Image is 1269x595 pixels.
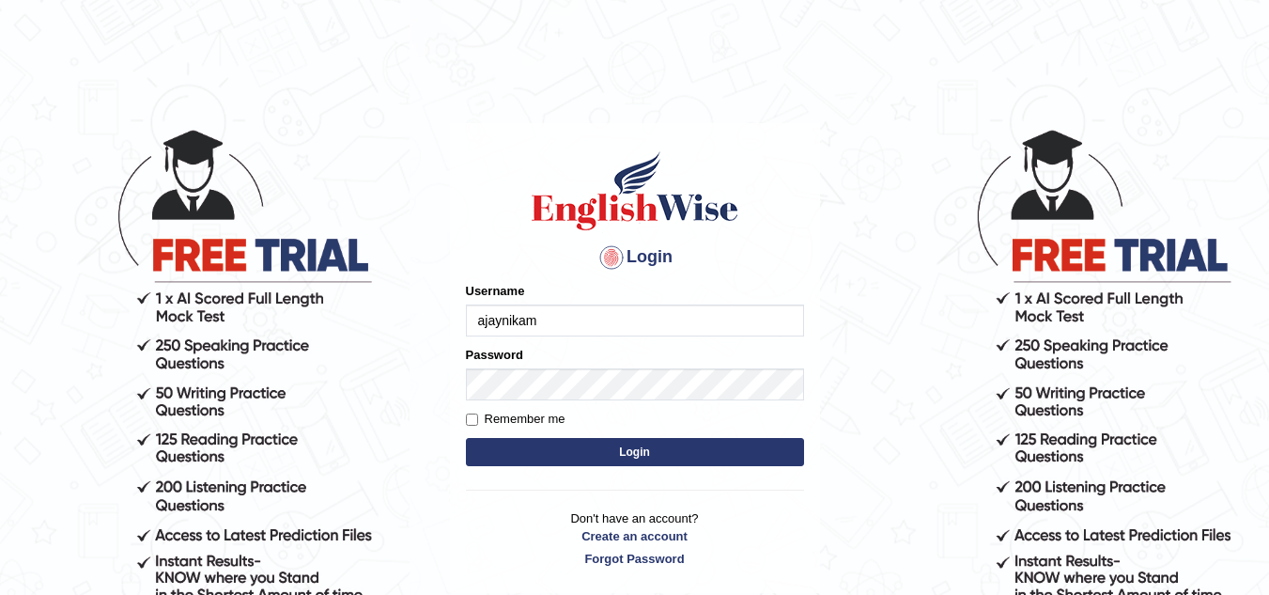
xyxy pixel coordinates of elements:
[466,414,478,426] input: Remember me
[466,410,565,429] label: Remember me
[466,438,804,466] button: Login
[466,282,525,300] label: Username
[466,509,804,568] p: Don't have an account?
[466,550,804,568] a: Forgot Password
[528,149,742,233] img: Logo of English Wise sign in for intelligent practice with AI
[466,243,804,273] h4: Login
[466,527,804,545] a: Create an account
[466,346,523,364] label: Password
